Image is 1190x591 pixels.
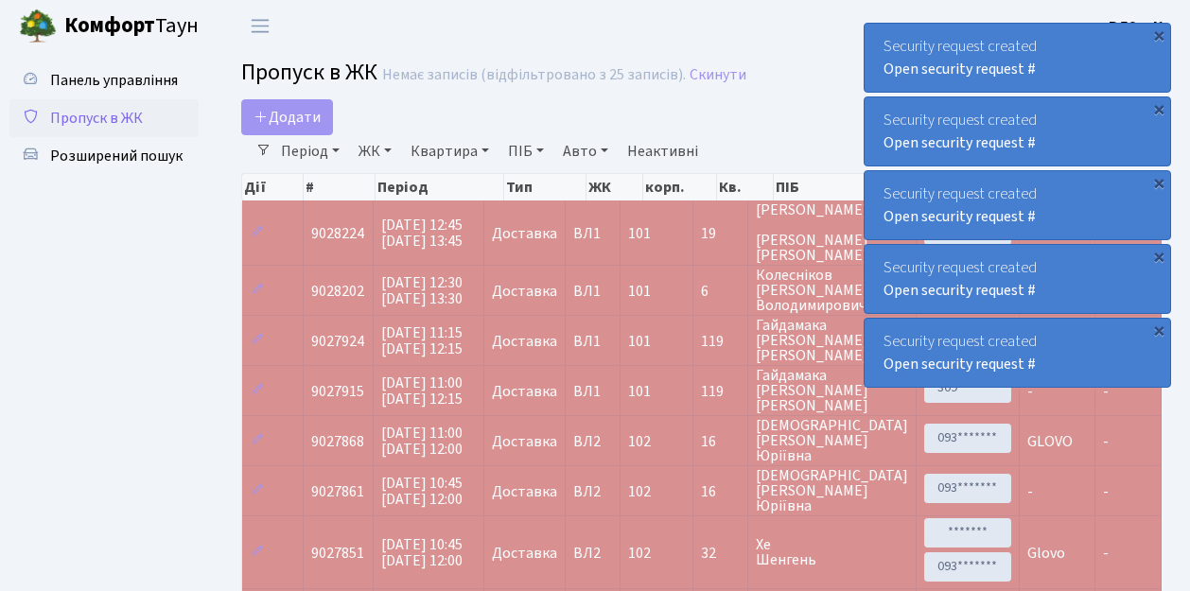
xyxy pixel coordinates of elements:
[628,331,651,352] span: 101
[1149,99,1168,118] div: ×
[756,268,908,313] span: Колесніков [PERSON_NAME] Володимирович
[865,171,1170,239] div: Security request created
[492,226,557,241] span: Доставка
[756,368,908,413] span: Гайдамака [PERSON_NAME] [PERSON_NAME]
[717,174,774,200] th: Кв.
[690,66,746,84] a: Скинути
[884,280,1036,301] a: Open security request #
[50,108,143,129] span: Пропуск в ЖК
[311,431,364,452] span: 9027868
[573,334,612,349] span: ВЛ1
[351,135,399,167] a: ЖК
[573,546,612,561] span: ВЛ2
[1103,543,1109,564] span: -
[1103,431,1109,452] span: -
[241,56,377,89] span: Пропуск в ЖК
[701,484,740,499] span: 16
[381,534,463,571] span: [DATE] 10:45 [DATE] 12:00
[311,481,364,502] span: 9027861
[643,174,717,200] th: корп.
[241,99,333,135] a: Додати
[701,384,740,399] span: 119
[756,418,908,463] span: [DEMOGRAPHIC_DATA] [PERSON_NAME] Юріївна
[884,206,1036,227] a: Open security request #
[50,70,178,91] span: Панель управління
[573,434,612,449] span: ВЛ2
[865,319,1170,387] div: Security request created
[756,202,908,263] span: [PERSON_NAME] [PERSON_NAME] [PERSON_NAME]
[701,226,740,241] span: 19
[382,66,686,84] div: Немає записів (відфільтровано з 25 записів).
[304,174,376,200] th: #
[381,215,463,252] span: [DATE] 12:45 [DATE] 13:45
[64,10,199,43] span: Таун
[492,434,557,449] span: Доставка
[9,61,199,99] a: Панель управління
[1149,26,1168,44] div: ×
[573,484,612,499] span: ВЛ2
[381,473,463,510] span: [DATE] 10:45 [DATE] 12:00
[701,334,740,349] span: 119
[573,226,612,241] span: ВЛ1
[628,481,651,502] span: 102
[311,281,364,302] span: 9028202
[64,10,155,41] b: Комфорт
[865,24,1170,92] div: Security request created
[620,135,706,167] a: Неактивні
[500,135,551,167] a: ПІБ
[1103,481,1109,502] span: -
[628,223,651,244] span: 101
[1109,15,1167,38] a: ВЛ2 -. К.
[884,132,1036,153] a: Open security request #
[884,354,1036,374] a: Open security request #
[242,174,304,200] th: Дії
[555,135,616,167] a: Авто
[628,381,651,402] span: 101
[492,384,557,399] span: Доставка
[865,97,1170,165] div: Security request created
[19,8,57,45] img: logo.png
[376,174,503,200] th: Період
[381,423,463,460] span: [DATE] 11:00 [DATE] 12:00
[701,546,740,561] span: 32
[492,334,557,349] span: Доставка
[236,10,284,42] button: Переключити навігацію
[381,373,463,409] span: [DATE] 11:00 [DATE] 12:15
[586,174,643,200] th: ЖК
[1149,321,1168,339] div: ×
[573,384,612,399] span: ВЛ1
[884,59,1036,79] a: Open security request #
[254,107,321,128] span: Додати
[492,284,557,299] span: Доставка
[1149,247,1168,266] div: ×
[756,537,908,567] span: Хе Шенгень
[628,431,651,452] span: 102
[492,546,557,561] span: Доставка
[1027,481,1033,502] span: -
[756,468,908,513] span: [DEMOGRAPHIC_DATA] [PERSON_NAME] Юріївна
[865,245,1170,313] div: Security request created
[311,223,364,244] span: 9028224
[381,322,463,359] span: [DATE] 11:15 [DATE] 12:15
[50,146,183,166] span: Розширений пошук
[774,174,917,200] th: ПІБ
[311,543,364,564] span: 9027851
[403,135,497,167] a: Квартира
[9,99,199,137] a: Пропуск в ЖК
[1027,431,1073,452] span: GLOVO
[311,331,364,352] span: 9027924
[381,272,463,309] span: [DATE] 12:30 [DATE] 13:30
[504,174,586,200] th: Тип
[573,284,612,299] span: ВЛ1
[1149,173,1168,192] div: ×
[701,284,740,299] span: 6
[628,281,651,302] span: 101
[628,543,651,564] span: 102
[1109,16,1167,37] b: ВЛ2 -. К.
[311,381,364,402] span: 9027915
[701,434,740,449] span: 16
[492,484,557,499] span: Доставка
[756,318,908,363] span: Гайдамака [PERSON_NAME] [PERSON_NAME]
[273,135,347,167] a: Період
[9,137,199,175] a: Розширений пошук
